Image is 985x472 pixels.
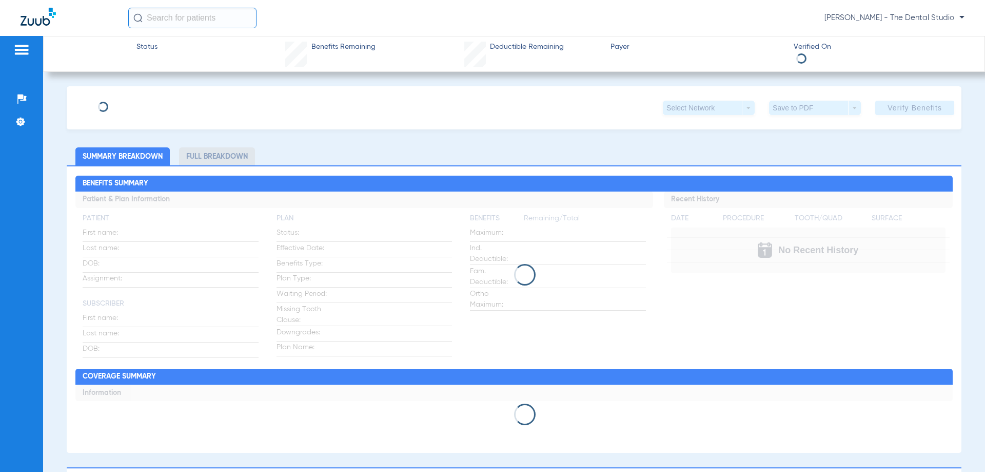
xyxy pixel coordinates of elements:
[311,42,376,52] span: Benefits Remaining
[794,42,968,52] span: Verified On
[75,369,952,385] h2: Coverage Summary
[128,8,257,28] input: Search for patients
[21,8,56,26] img: Zuub Logo
[824,13,964,23] span: [PERSON_NAME] - The Dental Studio
[136,42,157,52] span: Status
[490,42,564,52] span: Deductible Remaining
[75,147,170,165] li: Summary Breakdown
[133,13,143,23] img: Search Icon
[75,176,952,192] h2: Benefits Summary
[179,147,255,165] li: Full Breakdown
[13,44,30,56] img: hamburger-icon
[610,42,785,52] span: Payer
